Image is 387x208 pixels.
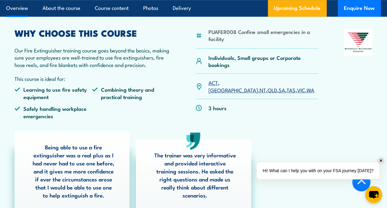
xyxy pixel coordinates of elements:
[208,86,258,94] a: [GEOGRAPHIC_DATA]
[92,86,170,100] li: Combining theory and practical training
[286,86,295,94] a: TAS
[365,186,382,203] button: chat-button
[208,54,318,69] p: Individuals, Small groups or Corporate bookings
[306,86,314,94] a: WA
[278,86,285,94] a: SA
[256,162,380,179] div: Hi! What can I help you with on your FSA journey [DATE]?
[14,29,170,37] h2: WHY CHOOSE THIS COURSE
[14,47,170,68] p: Our Fire Extinguisher training course goes beyond the basics, making sure your employees are well...
[259,86,266,94] a: NT
[33,143,114,199] p: Being able to use a fire extinguisher was a real plus as I had never had to use one before, and i...
[14,105,92,119] li: Safely handling workplace emergencies
[377,157,384,164] div: ✕
[267,86,277,94] a: QLD
[208,79,218,86] a: ACT
[154,151,236,199] p: The trainer was very informative and provided interactive training sessions. He asked the right q...
[208,79,318,94] p: , , , , , , ,
[14,86,92,100] li: Learning to use fire safety equipment
[297,86,305,94] a: VIC
[344,29,373,56] img: Nationally Recognised Training logo.
[208,104,226,111] p: 3 hours
[208,28,318,43] li: PUAFER008 Confine small emergencies in a facility
[14,75,170,82] p: This course is ideal for:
